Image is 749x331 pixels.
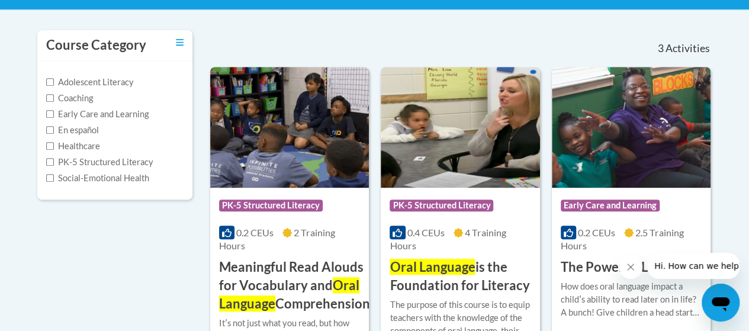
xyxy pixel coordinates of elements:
span: 0.2 CEUs [578,227,615,238]
iframe: Close message [619,255,642,279]
span: 0.4 CEUs [407,227,445,238]
img: Course Logo [381,67,539,188]
input: Checkbox for Options [46,78,54,86]
a: Toggle collapse [176,36,184,49]
span: PK-5 Structured Literacy [390,200,493,211]
div: How does oral language impact a childʹs ability to read later on in life? A bunch! Give children ... [561,280,702,319]
label: En español [46,124,99,137]
span: PK-5 Structured Literacy [219,200,323,211]
label: Social-Emotional Health [46,172,149,185]
img: Course Logo [210,67,369,188]
span: 0.2 CEUs [236,227,274,238]
span: Oral Language [219,277,359,311]
label: Coaching [46,92,93,105]
input: Checkbox for Options [46,142,54,150]
input: Checkbox for Options [46,110,54,118]
label: Adolescent Literacy [46,76,134,89]
span: Early Care and Learning [561,200,660,211]
input: Checkbox for Options [46,94,54,102]
iframe: Message from company [647,253,740,279]
h3: is the Foundation for Literacy [390,258,531,295]
span: Activities [666,42,710,55]
span: Hi. How can we help? [7,8,96,18]
h3: Course Category [46,36,146,54]
label: PK-5 Structured Literacy [46,156,153,169]
input: Checkbox for Options [46,174,54,182]
input: Checkbox for Options [46,126,54,134]
h3: The Power of Language [561,258,697,277]
input: Checkbox for Options [46,158,54,166]
label: Early Care and Learning [46,108,149,121]
span: Oral Language [390,259,475,275]
img: Course Logo [552,67,711,188]
iframe: Button to launch messaging window [702,284,740,322]
span: 3 [657,42,663,55]
h3: Meaningful Read Alouds for Vocabulary and Comprehension [219,258,370,313]
label: Healthcare [46,140,100,153]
